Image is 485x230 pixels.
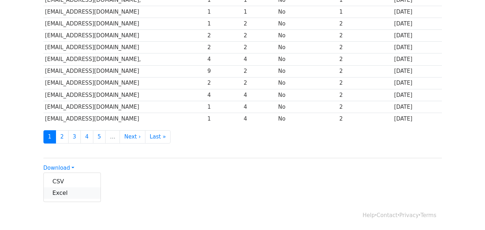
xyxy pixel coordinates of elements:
[80,130,93,144] a: 4
[276,113,338,125] td: No
[206,18,242,30] td: 1
[392,113,442,125] td: [DATE]
[206,53,242,65] td: 4
[276,65,338,77] td: No
[392,42,442,53] td: [DATE]
[242,6,276,18] td: 1
[206,77,242,89] td: 2
[242,30,276,42] td: 2
[43,130,56,144] a: 1
[68,130,81,144] a: 3
[43,89,206,101] td: [EMAIL_ADDRESS][DOMAIN_NAME]
[337,89,392,101] td: 2
[392,18,442,30] td: [DATE]
[120,130,145,144] a: Next ›
[242,53,276,65] td: 4
[377,212,397,219] a: Contact
[337,53,392,65] td: 2
[206,30,242,42] td: 2
[337,42,392,53] td: 2
[392,30,442,42] td: [DATE]
[337,6,392,18] td: 1
[449,196,485,230] iframe: Chat Widget
[145,130,171,144] a: Last »
[206,6,242,18] td: 1
[392,65,442,77] td: [DATE]
[56,130,69,144] a: 2
[363,212,375,219] a: Help
[276,6,338,18] td: No
[43,30,206,42] td: [EMAIL_ADDRESS][DOMAIN_NAME]
[242,18,276,30] td: 2
[337,30,392,42] td: 2
[43,53,206,65] td: [EMAIL_ADDRESS][DOMAIN_NAME],
[337,101,392,113] td: 2
[337,18,392,30] td: 2
[206,89,242,101] td: 4
[43,101,206,113] td: [EMAIL_ADDRESS][DOMAIN_NAME]
[337,77,392,89] td: 2
[43,65,206,77] td: [EMAIL_ADDRESS][DOMAIN_NAME]
[242,89,276,101] td: 4
[43,165,74,171] a: Download
[392,101,442,113] td: [DATE]
[44,187,101,199] a: Excel
[242,42,276,53] td: 2
[242,65,276,77] td: 2
[276,77,338,89] td: No
[276,42,338,53] td: No
[43,6,206,18] td: [EMAIL_ADDRESS][DOMAIN_NAME]
[43,18,206,30] td: [EMAIL_ADDRESS][DOMAIN_NAME]
[44,176,101,187] a: CSV
[242,77,276,89] td: 2
[206,101,242,113] td: 1
[206,65,242,77] td: 9
[93,130,106,144] a: 5
[206,42,242,53] td: 2
[276,89,338,101] td: No
[276,53,338,65] td: No
[242,113,276,125] td: 4
[399,212,419,219] a: Privacy
[392,89,442,101] td: [DATE]
[242,101,276,113] td: 4
[392,53,442,65] td: [DATE]
[337,113,392,125] td: 2
[276,30,338,42] td: No
[337,65,392,77] td: 2
[43,42,206,53] td: [EMAIL_ADDRESS][DOMAIN_NAME]
[392,6,442,18] td: [DATE]
[420,212,436,219] a: Terms
[276,18,338,30] td: No
[392,77,442,89] td: [DATE]
[43,113,206,125] td: [EMAIL_ADDRESS][DOMAIN_NAME]
[43,77,206,89] td: [EMAIL_ADDRESS][DOMAIN_NAME]
[276,101,338,113] td: No
[206,113,242,125] td: 1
